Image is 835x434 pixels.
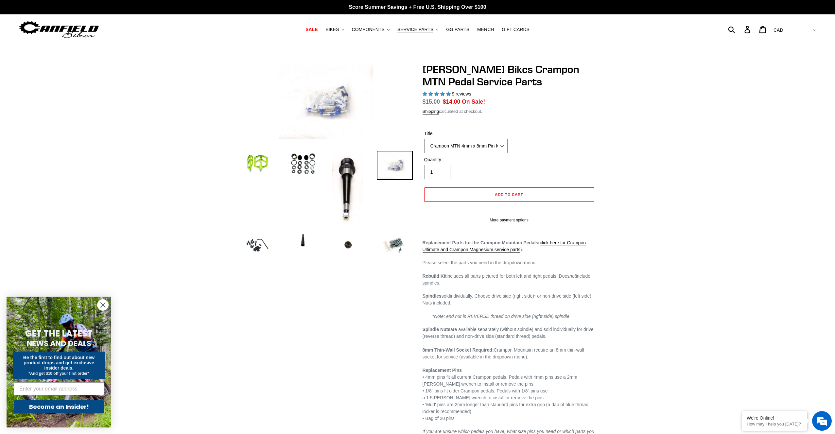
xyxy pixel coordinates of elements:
[302,25,321,34] a: SALE
[747,415,802,421] div: We're Online!
[452,91,471,96] span: 9 reviews
[27,338,91,349] span: NEWS AND DEALS
[23,355,95,371] span: Be the first to find out about new product drops and get exclusive insider deals.
[423,367,596,422] p: • 4mm pins fit all current Crampon pedals. Pedals with 4mm pins use a 2mm [PERSON_NAME] wrench to...
[423,108,596,115] div: calculated at checkout.
[474,25,497,34] a: MERCH
[377,227,413,263] img: Load image into Gallery viewer, Canfield Bikes Crampon MTN Pedal Service Parts
[423,347,494,353] strong: 8mm Thin-Wall Socket Required:
[443,98,461,105] span: $14.00
[424,130,508,137] label: Title
[423,402,589,414] span: • 'Mud' pins are 2mm longer than standard pins for extra grip (a dab of blue thread locker is rec...
[423,109,439,114] a: Shipping
[239,227,275,263] img: Load image into Gallery viewer, Canfield Bikes Crampon MTN Pedal Service Parts
[397,27,433,32] span: SERVICE PARTS
[97,299,109,311] button: Close dialog
[442,293,450,299] span: sold
[495,192,523,197] span: Add to cart
[424,217,594,223] a: More payment options
[477,27,494,32] span: MERCH
[349,25,393,34] button: COMPONENTS
[423,91,452,96] span: 5.00 stars
[305,27,318,32] span: SALE
[424,187,594,202] button: Add to cart
[423,293,596,306] p: individually. Choose drive side (right side)* or non-drive side (left side). Nuts included.
[325,27,339,32] span: BIKES
[423,239,596,253] p: ( ).
[423,368,462,373] strong: Replacement Pins
[285,151,321,179] img: Load image into Gallery viewer, Canfield Bikes Crampon Mountain Rebuild Kit
[423,63,596,88] h1: [PERSON_NAME] Bikes Crampon MTN Pedal Service Parts
[423,240,538,245] strong: Replacement Parts for the Crampon Mountain Pedals
[423,98,440,105] s: $15.00
[423,240,586,253] a: click here for Crampon Ultimate and Crampon Magnesium service parts
[502,27,530,32] span: GIFT CARDS
[14,400,104,413] button: Become an Insider!
[239,151,275,176] img: Load image into Gallery viewer, Canfield Bikes Crampon MTN Pedal Service Parts
[446,27,469,32] span: GG PARTS
[352,27,385,32] span: COMPONENTS
[747,422,802,426] p: How may I help you today?
[498,25,533,34] a: GIFT CARDS
[423,273,447,279] strong: Rebuild Kit
[331,151,364,225] img: Load image into Gallery viewer, Canfield Bikes Crampon MTN Pedal Service Parts
[424,156,508,163] label: Quantity
[394,25,442,34] button: SERVICE PARTS
[18,19,100,40] img: Canfield Bikes
[423,326,596,360] p: are available separately (without spindle) and sold individually for drive (reverse thread) and n...
[569,273,576,279] em: not
[443,25,473,34] a: GG PARTS
[423,273,596,286] p: includes all parts pictured for both left and right pedals. Does include spindles.
[423,260,537,265] span: Please select the parts you need in the dropdown menu.
[462,97,485,106] span: On Sale!
[14,382,104,395] input: Enter your email address
[423,327,451,332] strong: Spindle Nuts
[28,371,89,376] span: *And get $10 off your first order*
[331,227,367,261] img: Load image into Gallery viewer, Canfield Bikes Crampon MTN Pedal Service Parts
[25,328,93,339] span: GET THE LATEST
[423,293,442,299] strong: Spindles
[377,151,413,180] img: Load image into Gallery viewer, Canfield Bikes Crampon MTN Pedal Service Parts
[285,227,321,255] img: Load image into Gallery viewer, Canfield Bikes Crampon MTN Pedal Service Parts
[732,22,748,37] input: Search
[322,25,347,34] button: BIKES
[432,314,569,319] em: *Note: end nut is REVERSE thread on drive side (right side) spindle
